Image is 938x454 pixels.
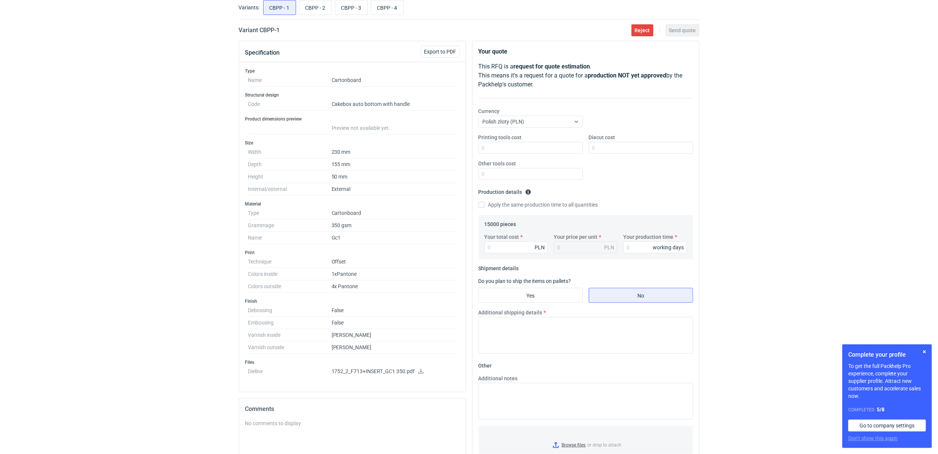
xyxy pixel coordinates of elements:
dt: Height [248,171,332,183]
label: Your production time [624,233,674,241]
dd: 155 mm [332,158,457,171]
label: Printing tools cost [479,134,522,141]
input: 0 [485,241,548,253]
input: 0 [479,168,583,180]
label: Variants: [239,4,260,11]
dt: Varnish outside [248,341,332,354]
dd: Cakebox auto bottom with handle [332,98,457,110]
h3: Structural design [245,92,460,98]
dd: [PERSON_NAME] [332,341,457,354]
dt: Varnish inside [248,329,332,341]
h2: Variant CBPP - 1 [239,26,280,35]
legend: Shipment details [479,262,519,271]
dt: Name [248,74,332,86]
label: Yes [479,288,583,303]
div: PLN [535,244,545,251]
h3: Print [245,250,460,256]
label: Diecut cost [589,134,615,141]
span: Export to PDF [424,49,456,54]
dd: False [332,304,457,317]
label: Apply the same production time to all quantities [479,201,598,208]
button: Export to PDF [421,46,460,58]
dd: 50 mm [332,171,457,183]
dd: 230 mm [332,146,457,158]
span: Reject [635,28,650,33]
label: Additional shipping details [479,309,542,316]
h3: Size [245,140,460,146]
div: Completed: [848,406,926,414]
button: Specification [245,44,280,62]
button: Don’t show this again [848,435,898,442]
strong: 5 / 8 [877,406,885,412]
strong: Your quote [479,48,508,55]
p: This RFQ is a . This means it's a request for a quote for a by the Packhelp's customer. [479,62,693,89]
div: working days [653,244,684,251]
dt: Depth [248,158,332,171]
label: Currency [479,107,500,115]
dt: Embossing [248,317,332,329]
label: Your price per unit [554,233,598,241]
legend: Other [479,360,492,369]
dt: Width [248,146,332,158]
label: Your total cost [485,233,519,241]
dt: Grammage [248,219,332,232]
legend: Production details [479,186,531,195]
dt: Type [248,207,332,219]
strong: request for quote estimation [514,63,590,70]
h3: Product dimensions preview [245,116,460,122]
h3: Finish [245,298,460,304]
dd: 1xPantone [332,268,457,280]
dd: Cartonboard [332,74,457,86]
dd: 350 gsm [332,219,457,232]
div: PLN [605,244,615,251]
h3: Material [245,201,460,207]
input: 0 [479,142,583,154]
dt: Technique [248,256,332,268]
legend: 15000 pieces [485,218,516,227]
dt: Debossing [248,304,332,317]
dd: Offset [332,256,457,268]
dt: Colors outside [248,280,332,293]
dt: Colors inside [248,268,332,280]
label: No [589,288,693,303]
dd: Cartonboard [332,207,457,219]
dt: Name [248,232,332,244]
div: No comments to display [245,420,460,427]
span: Polish złoty (PLN) [483,119,525,125]
dd: Gc1 [332,232,457,244]
input: 0 [589,142,693,154]
h3: Files [245,359,460,365]
button: Reject [631,24,653,36]
button: Send quote [666,24,699,36]
dd: 4x Pantone [332,280,457,293]
dd: External [332,183,457,195]
p: To get the full Packhelp Pro experience, complete your supplier profile. Attract new customers an... [848,362,926,400]
h2: Comments [245,405,460,414]
label: Other tools cost [479,160,516,167]
dd: False [332,317,457,329]
dt: Code [248,98,332,110]
input: 0 [624,241,687,253]
a: Go to company settings [848,420,926,432]
label: Additional notes [479,375,518,382]
label: Do you plan to ship the items on pallets? [479,278,571,284]
h3: Type [245,68,460,74]
dd: [PERSON_NAME] [332,329,457,341]
strong: production NOT yet approved [588,72,667,79]
span: Send quote [669,28,696,33]
span: Preview not available yet. [332,125,390,131]
h1: Complete your profile [848,350,926,359]
p: 1752_2_F713+INSERT_GC1 350.pdf [332,368,457,375]
dt: Internal/external [248,183,332,195]
dt: Dieline [248,365,332,380]
button: Skip for now [920,347,929,356]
